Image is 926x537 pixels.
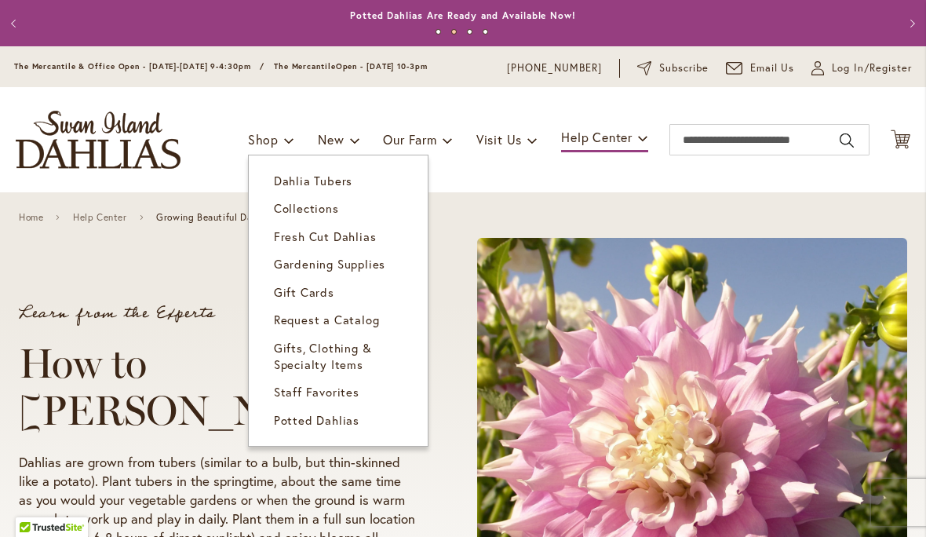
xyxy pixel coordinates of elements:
span: Open - [DATE] 10-3pm [336,61,428,71]
span: Visit Us [476,131,522,148]
span: Shop [248,131,279,148]
p: Learn from the Experts [19,305,417,321]
span: Potted Dahlias [274,412,359,428]
a: Home [19,212,43,223]
span: Gifts, Clothing & Specialty Items [274,340,372,372]
span: The Mercantile & Office Open - [DATE]-[DATE] 9-4:30pm / The Mercantile [14,61,336,71]
span: Dahlia Tubers [274,173,352,188]
span: New [318,131,344,148]
a: Log In/Register [811,60,912,76]
a: Gift Cards [249,279,428,306]
button: 2 of 4 [451,29,457,35]
a: Subscribe [637,60,709,76]
span: Request a Catalog [274,312,380,327]
span: Collections [274,200,339,216]
button: Next [895,8,926,39]
span: Fresh Cut Dahlias [274,228,377,244]
a: Email Us [726,60,795,76]
span: Growing Beautiful Dahlias [156,212,272,223]
span: Subscribe [659,60,709,76]
a: Help Center [73,212,127,223]
a: [PHONE_NUMBER] [507,60,602,76]
button: 4 of 4 [483,29,488,35]
button: 1 of 4 [436,29,441,35]
span: Gardening Supplies [274,256,385,272]
h1: How to [PERSON_NAME] [19,340,417,434]
a: store logo [16,111,180,169]
span: Staff Favorites [274,384,359,400]
a: Potted Dahlias Are Ready and Available Now! [350,9,576,21]
button: 3 of 4 [467,29,472,35]
span: Help Center [561,129,633,145]
span: Email Us [750,60,795,76]
span: Our Farm [383,131,436,148]
span: Log In/Register [832,60,912,76]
